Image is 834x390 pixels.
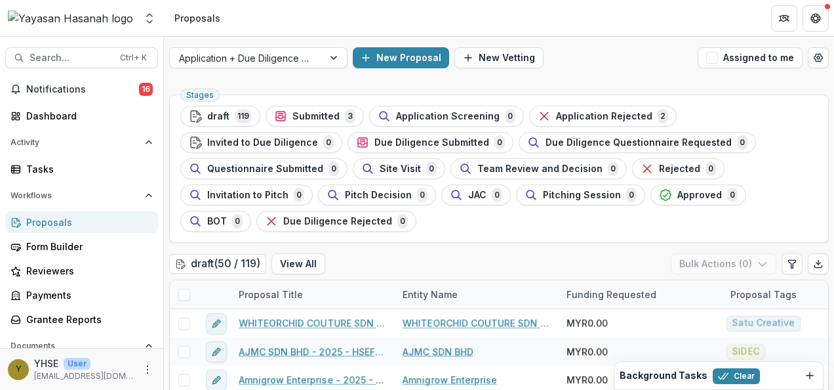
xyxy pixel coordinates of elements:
div: Proposal Tags [723,288,804,301]
div: Funding Requested [559,280,723,309]
span: 0 [626,188,637,202]
div: Proposal Title [231,288,311,301]
button: Open Activity [5,132,158,153]
div: Dashboard [26,109,148,123]
a: Amnigrow Enterprise - 2025 - HSEF2025 - Satu Creative [239,373,387,387]
span: Activity [10,138,140,147]
span: Submitted [292,111,340,122]
span: 0 [737,135,747,150]
a: AJMC SDN BHD - 2025 - HSEF2025 - SIDEC [239,345,387,358]
button: Rejected0 [632,158,725,179]
span: 0 [705,162,716,176]
button: Edit table settings [782,253,803,274]
span: Application Rejected [556,111,652,122]
span: Team Review and Decision [477,163,603,175]
button: Bulk Actions (0) [671,253,776,274]
span: 0 [727,188,738,202]
div: Entity Name [395,288,466,301]
div: Entity Name [395,280,559,309]
span: 0 [232,214,243,228]
button: More [140,362,155,378]
h2: draft ( 50 / 119 ) [169,254,266,273]
span: Search... [30,53,112,64]
a: Payments [5,284,158,306]
span: Questionnaire Submitted [207,163,323,175]
button: Application Rejected2 [529,106,677,127]
button: Notifications16 [5,79,158,100]
div: YHSE [16,365,22,374]
span: Invited to Due Diligence [207,137,318,148]
span: JAC [468,190,486,201]
span: Due Diligence Submitted [374,137,489,148]
span: MYR0.00 [566,316,608,330]
span: Notifications [26,84,139,95]
button: edit [206,313,227,334]
a: Amnigrow Enterprise [403,373,497,387]
span: Workflows [10,191,140,200]
span: 0 [328,162,339,176]
a: Dashboard [5,105,158,127]
nav: breadcrumb [169,9,226,28]
div: Grantee Reports [26,313,148,326]
span: 0 [505,109,515,123]
a: Form Builder [5,236,158,257]
span: 0 [294,188,304,202]
button: edit [206,341,227,362]
span: Pitching Session [543,190,621,201]
a: Reviewers [5,260,158,282]
button: Open table manager [808,47,829,68]
button: View All [271,253,325,274]
button: Get Help [803,5,829,32]
span: Application Screening [396,111,500,122]
span: 119 [235,109,252,123]
span: MYR0.00 [566,345,608,358]
div: Form Builder [26,240,148,253]
div: Funding Requested [559,288,664,301]
span: 0 [426,162,437,176]
span: Pitch Decision [345,190,412,201]
span: Invitation to Pitch [207,190,288,201]
button: Team Review and Decision0 [450,158,627,179]
a: Grantee Reports [5,309,158,330]
button: Due Diligence Questionnaire Requested0 [519,132,756,153]
button: Pitching Session0 [516,184,645,206]
button: New Vetting [454,47,544,68]
a: WHITEORCHID COUTURE SDN BHD [403,316,551,330]
span: BOT [207,216,227,227]
div: Ctrl + K [117,51,149,65]
div: Proposal Title [231,280,395,309]
p: User [64,358,90,370]
span: 0 [494,135,505,150]
h2: Background Tasks [620,370,707,381]
span: 0 [608,162,618,176]
span: Rejected [659,163,700,175]
span: Documents [10,341,140,351]
button: Questionnaire Submitted0 [180,158,347,179]
a: WHITEORCHID COUTURE SDN BHD - 2025 - HSEF2025 - Satu Creative [239,316,387,330]
button: Site Visit0 [353,158,445,179]
button: Clear [713,368,760,384]
a: Tasks [5,158,158,180]
button: draft119 [180,106,260,127]
button: Open Documents [5,336,158,357]
button: Submitted3 [266,106,364,127]
span: 0 [323,135,334,150]
span: 0 [417,188,427,202]
span: MYR0.00 [566,373,608,387]
button: Application Screening0 [369,106,524,127]
span: Due Diligence Rejected [283,216,392,227]
button: Invitation to Pitch0 [180,184,313,206]
span: 2 [658,109,668,123]
button: Open entity switcher [140,5,159,32]
span: Approved [677,190,722,201]
button: Export table data [808,253,829,274]
span: 0 [492,188,502,202]
button: Due Diligence Rejected0 [256,211,416,232]
p: [EMAIL_ADDRESS][DOMAIN_NAME] [34,370,134,382]
button: Partners [771,5,797,32]
button: New Proposal [353,47,449,68]
button: Invited to Due Diligence0 [180,132,342,153]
